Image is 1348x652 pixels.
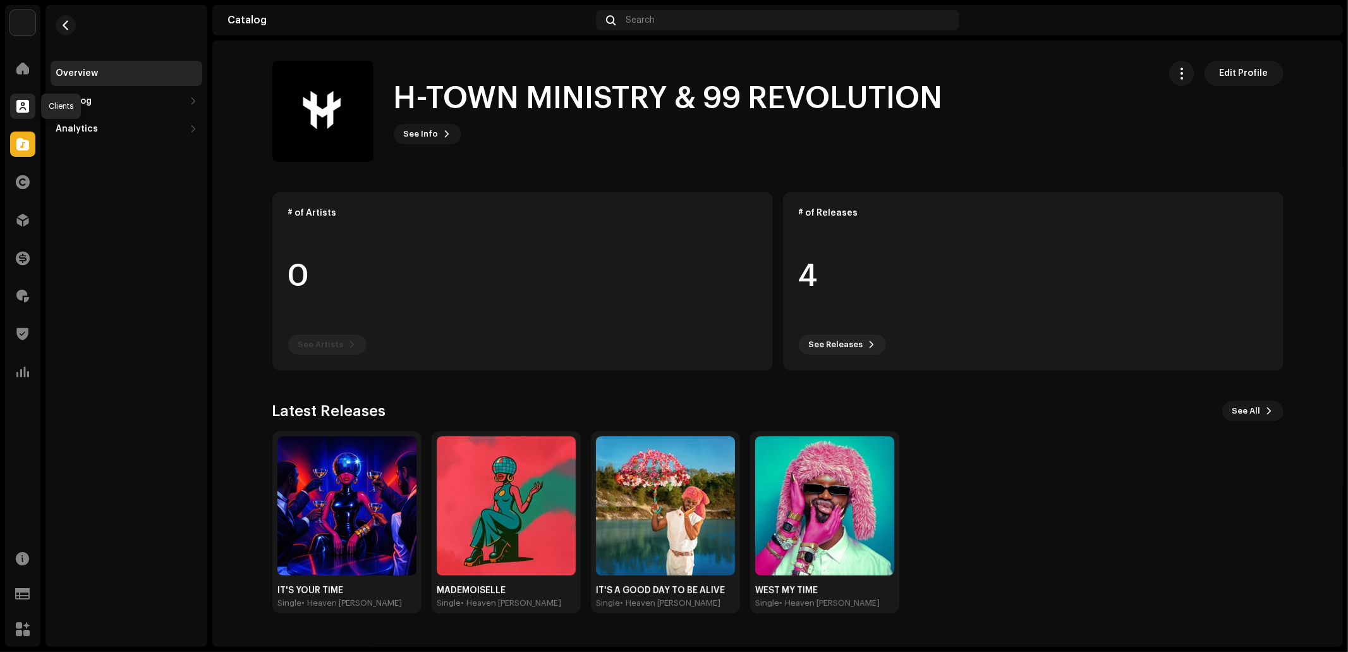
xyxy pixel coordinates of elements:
[56,124,98,134] div: Analytics
[272,192,773,371] re-o-card-data: # of Artists
[626,15,655,25] span: Search
[277,598,301,608] div: Single
[10,10,35,35] img: 0029baec-73b5-4e5b-bf6f-b72015a23c67
[799,335,886,355] button: See Releases
[755,598,779,608] div: Single
[51,116,202,142] re-m-nav-dropdown: Analytics
[1205,61,1284,86] button: Edit Profile
[272,61,373,162] img: bad81f1d-86be-4990-bf55-ee06247ebad3
[755,586,894,596] div: WEST MY TIME
[272,401,386,421] h3: Latest Releases
[620,598,720,608] div: • Heaven [PERSON_NAME]
[437,436,576,575] img: 3ad845ec-1d50-40c6-a8a3-7fbe3e85c6ec
[437,586,576,596] div: MADEMOISELLE
[394,78,943,119] h1: H-TOWN MINISTRY & 99 REVOLUTION
[596,586,735,596] div: IT'S A GOOD DAY TO BE ALIVE
[56,96,92,106] div: Catalog
[51,61,202,86] re-m-nav-item: Overview
[1222,401,1284,421] button: See All
[301,598,402,608] div: • Heaven [PERSON_NAME]
[596,598,620,608] div: Single
[461,598,561,608] div: • Heaven [PERSON_NAME]
[809,332,863,357] span: See Releases
[228,15,591,25] div: Catalog
[1232,398,1261,424] span: See All
[277,436,416,575] img: cc5f2298-8d8d-4b6c-9361-bd514e42a2c8
[404,121,439,147] span: See Info
[277,586,416,596] div: IT'S YOUR TIME
[783,192,1284,371] re-o-card-data: # of Releases
[1308,10,1328,30] img: 77cc3158-a3d8-4e05-b989-3b4f8fd5cb3f
[755,436,894,575] img: 9b716c1a-9dce-498e-91ea-030182859721
[394,124,461,144] button: See Info
[779,598,880,608] div: • Heaven [PERSON_NAME]
[596,436,735,575] img: c07030fd-142f-485d-8f3c-9909f4985e97
[1220,61,1268,86] span: Edit Profile
[437,598,461,608] div: Single
[799,208,1268,218] div: # of Releases
[56,68,98,78] div: Overview
[51,89,202,114] re-m-nav-dropdown: Catalog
